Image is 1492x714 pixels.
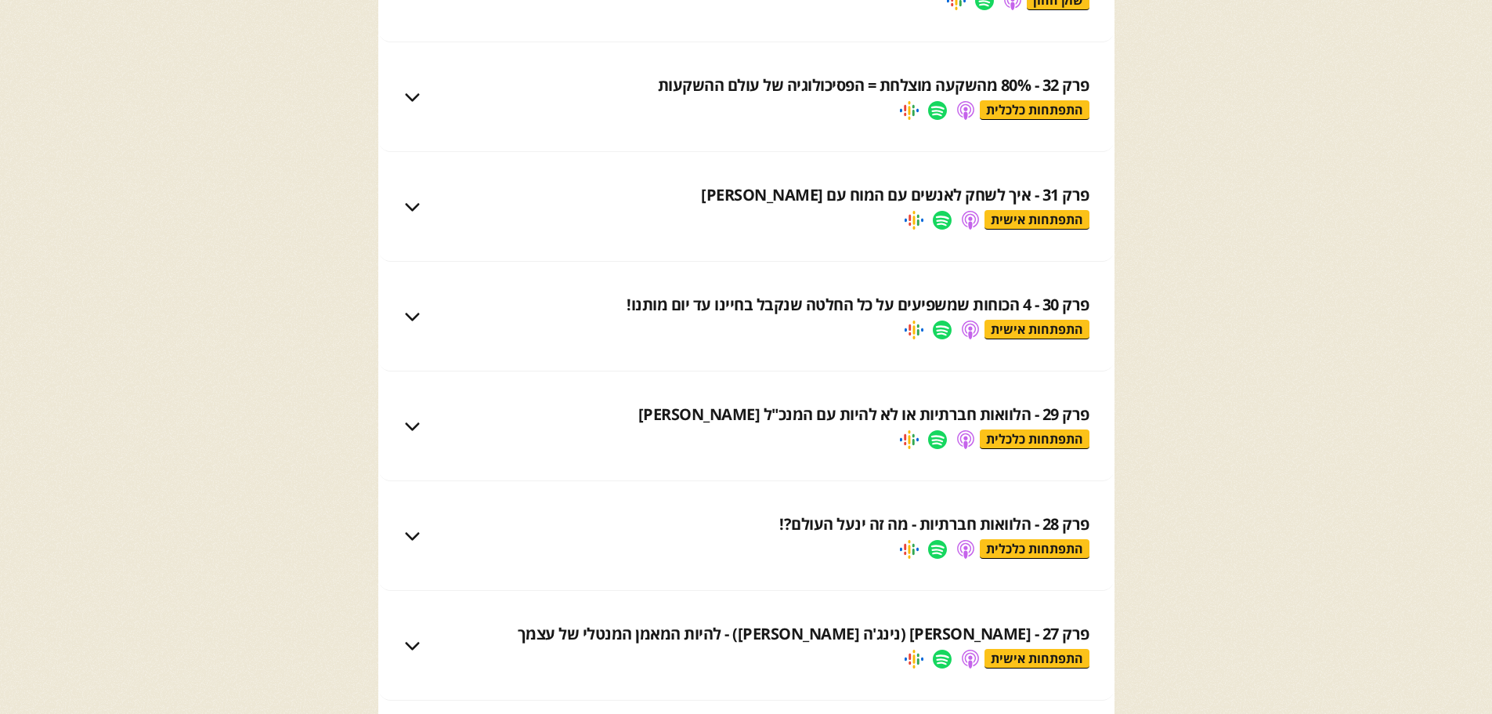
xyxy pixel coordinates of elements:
div: פרק 30 - 4 הכוחות שמשפיעים על כל החלטה שנקבל בחיינו עד יום מותנו! [627,294,1089,316]
div: פרק 29 - הלוואות חברתיות או לא להיות עם המנכ"ל [PERSON_NAME]התפתחות כלכלית [378,387,1114,466]
p: כמה החלטות אנחנו מקבלים בממוצע ביום? [437,368,1054,389]
div: פרק 31 - איך לשחק לאנשים עם המוח עם [PERSON_NAME]התפתחות אישית [378,168,1114,246]
nav: פרק 33 - איך לפתח מיינדסט של משקיע עם [PERSON_NAME]'שוק ההון [378,27,1114,310]
p: מה אחוז התשואה שהתיק שלי יכול לעשות בהלוואות חברתיות? [437,478,1054,498]
div: פרק 31 - איך לשחק לאנשים עם המוח עם [PERSON_NAME] [701,184,1089,206]
p: מה זה הלוואות חברתיות? [437,588,1054,608]
div: התפתחות כלכלית [980,100,1089,120]
div: פרק 27 - [PERSON_NAME] (נינג'ה [PERSON_NAME]) - להיות המאמן המנטלי של עצמך [518,623,1089,645]
nav: פרק 30 - 4 הכוחות שמשפיעים על כל החלטה שנקבל בחיינו עד יום מותנו!התפתחות אישית [378,356,1114,611]
div: התפתחות אישית [984,320,1089,339]
div: פרק 32 - 80% מהשקעה מוצלחת = הפסיכולוגיה של עולם ההשקעות [658,74,1089,96]
nav: פרק 29 - הלוואות חברתיות או לא להיות עם המנכ"ל [PERSON_NAME]התפתחות כלכלית [378,466,1114,701]
nav: פרק 32 - 80% מהשקעה מוצלחת = הפסיכולוגיה של עולם ההשקעותהתפתחות כלכלית [378,136,1114,392]
div: התפתחות כלכלית [980,539,1089,559]
p: למה אנחנו לא מצליחים בהשקעות שלנו? [437,39,1054,60]
div: התפתחות אישית [984,649,1089,669]
div: פרק 30 - 4 הכוחות שמשפיעים על כל החלטה שנקבל בחיינו עד יום מותנו!התפתחות אישית [378,277,1114,356]
nav: פרק 31 - איך לשחק לאנשים עם המוח עם [PERSON_NAME]התפתחות אישית [378,246,1114,558]
div: פרק 28 - הלוואות חברתיות - מה זה ינעל העולם?!התפתחות כלכלית [378,497,1114,575]
div: פרק 28 - הלוואות חברתיות - מה זה ינעל העולם?! [779,513,1089,535]
p: איך אפשר להיכנס לכל אחד למוח? [437,259,1054,279]
p: כמה ידע אנחנו צריכים בשביל להתחיל להשקיע? [437,149,1054,169]
div: התפתחות כלכלית [980,429,1089,449]
div: פרק 32 - 80% מהשקעה מוצלחת = הפסיכולוגיה של עולם ההשקעותהתפתחות כלכלית [378,58,1114,136]
div: פרק 27 - [PERSON_NAME] (נינג'ה [PERSON_NAME]) - להיות המאמן המנטלי של עצמךהתפתחות אישית [378,607,1114,685]
div: פרק 29 - הלוואות חברתיות או לא להיות עם המנכ"ל [PERSON_NAME] [638,404,1089,426]
div: התפתחות אישית [984,210,1089,230]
